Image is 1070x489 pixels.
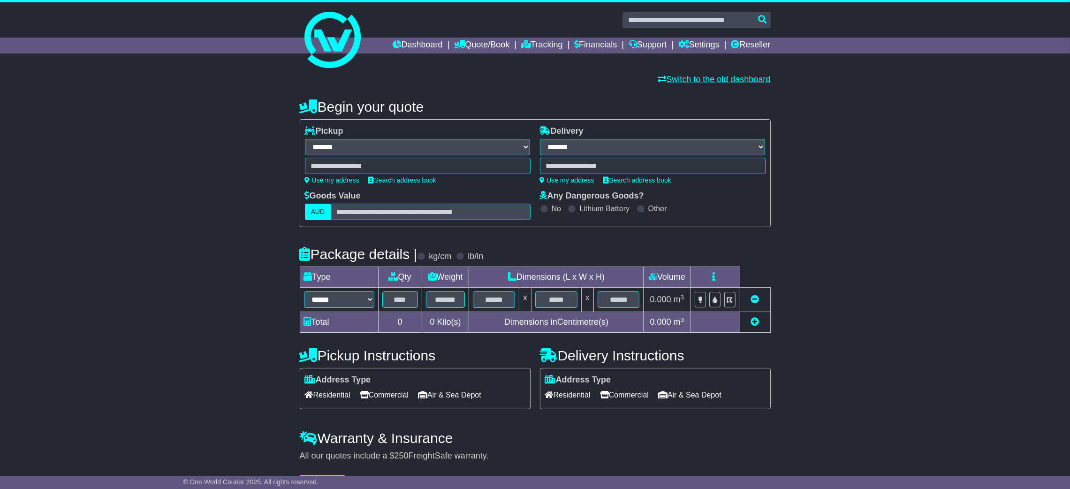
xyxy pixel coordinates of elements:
label: Goods Value [305,191,361,201]
label: Lithium Battery [579,204,630,213]
a: Financials [574,38,617,53]
h4: Delivery Instructions [540,348,771,363]
a: Quote/Book [454,38,509,53]
sup: 3 [681,294,684,301]
div: All our quotes include a $ FreightSafe warranty. [300,451,771,461]
a: Switch to the old dashboard [658,75,770,84]
span: Residential [305,388,350,402]
label: Other [648,204,667,213]
h4: Pickup Instructions [300,348,531,363]
label: Address Type [305,375,371,385]
span: Commercial [600,388,649,402]
a: Use my address [305,176,359,184]
h4: Package details | [300,246,417,262]
span: Air & Sea Depot [418,388,481,402]
a: Support [629,38,667,53]
td: Volume [644,267,691,288]
span: 0.000 [650,295,671,304]
td: Dimensions in Centimetre(s) [469,312,644,333]
td: Kilo(s) [422,312,469,333]
label: Address Type [545,375,611,385]
h4: Warranty & Insurance [300,430,771,446]
label: Pickup [305,126,343,137]
td: Total [300,312,378,333]
a: Dashboard [393,38,443,53]
td: Dimensions (L x W x H) [469,267,644,288]
a: Settings [678,38,720,53]
td: x [581,288,593,312]
span: Air & Sea Depot [658,388,721,402]
label: kg/cm [429,252,451,262]
span: m [674,295,684,304]
label: lb/in [468,252,483,262]
h4: Begin your quote [300,99,771,115]
td: 0 [378,312,422,333]
a: Use my address [540,176,594,184]
td: x [519,288,531,312]
a: Reseller [731,38,770,53]
label: Any Dangerous Goods? [540,191,644,201]
span: 0 [430,317,434,327]
span: Commercial [360,388,409,402]
a: Search address book [604,176,671,184]
sup: 3 [681,316,684,323]
label: No [552,204,561,213]
td: Qty [378,267,422,288]
span: 250 [395,451,409,460]
label: AUD [305,204,331,220]
a: Remove this item [751,295,759,304]
a: Search address book [369,176,436,184]
span: Residential [545,388,591,402]
td: Type [300,267,378,288]
a: Add new item [751,317,759,327]
span: © One World Courier 2025. All rights reserved. [183,478,319,486]
span: m [674,317,684,327]
span: 0.000 [650,317,671,327]
a: Tracking [521,38,562,53]
label: Delivery [540,126,584,137]
td: Weight [422,267,469,288]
